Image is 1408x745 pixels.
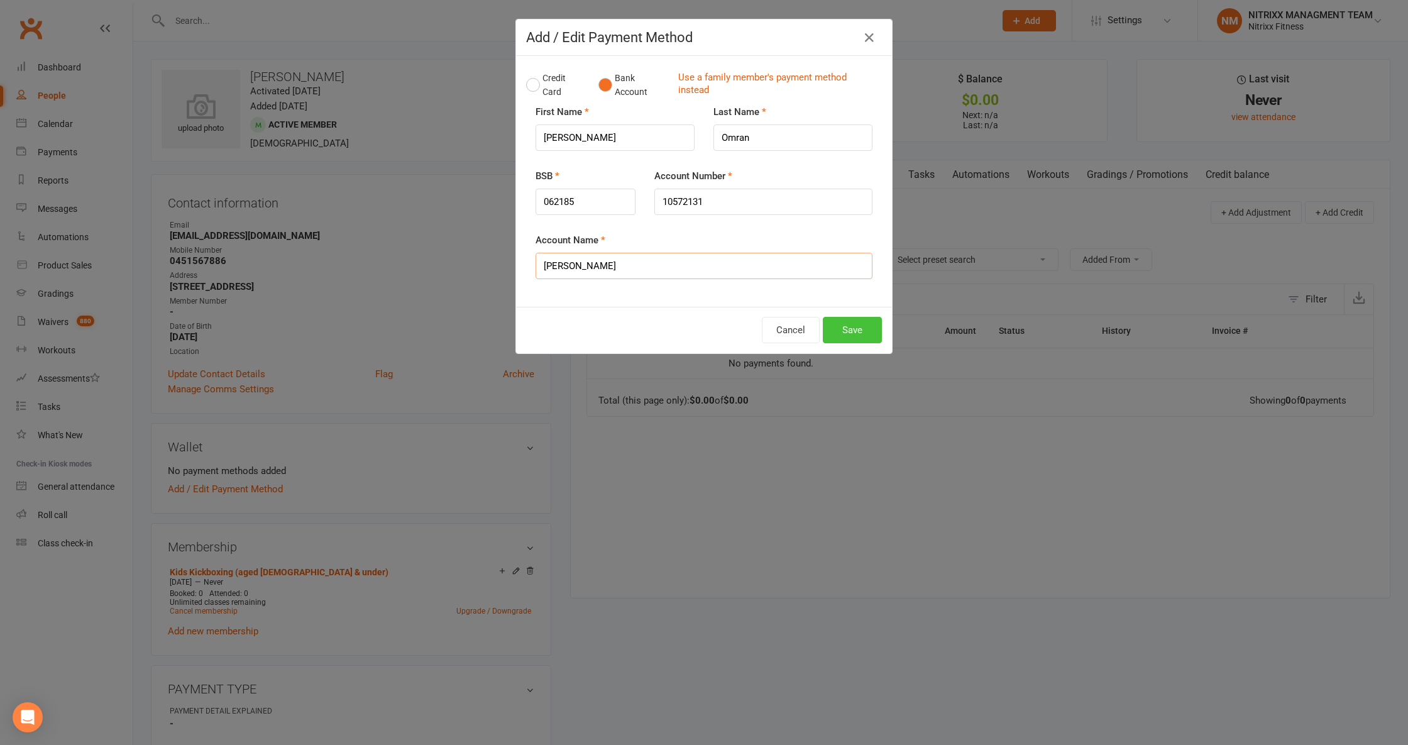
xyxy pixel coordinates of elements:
[536,168,559,184] label: BSB
[654,168,732,184] label: Account Number
[598,66,668,104] button: Bank Account
[536,233,605,248] label: Account Name
[678,71,876,99] a: Use a family member's payment method instead
[713,104,766,119] label: Last Name
[536,104,589,119] label: First Name
[13,702,43,732] div: Open Intercom Messenger
[526,30,882,45] h4: Add / Edit Payment Method
[762,317,820,343] button: Cancel
[536,189,635,215] input: NNNNNN
[526,66,585,104] button: Credit Card
[859,28,879,48] button: Close
[823,317,882,343] button: Save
